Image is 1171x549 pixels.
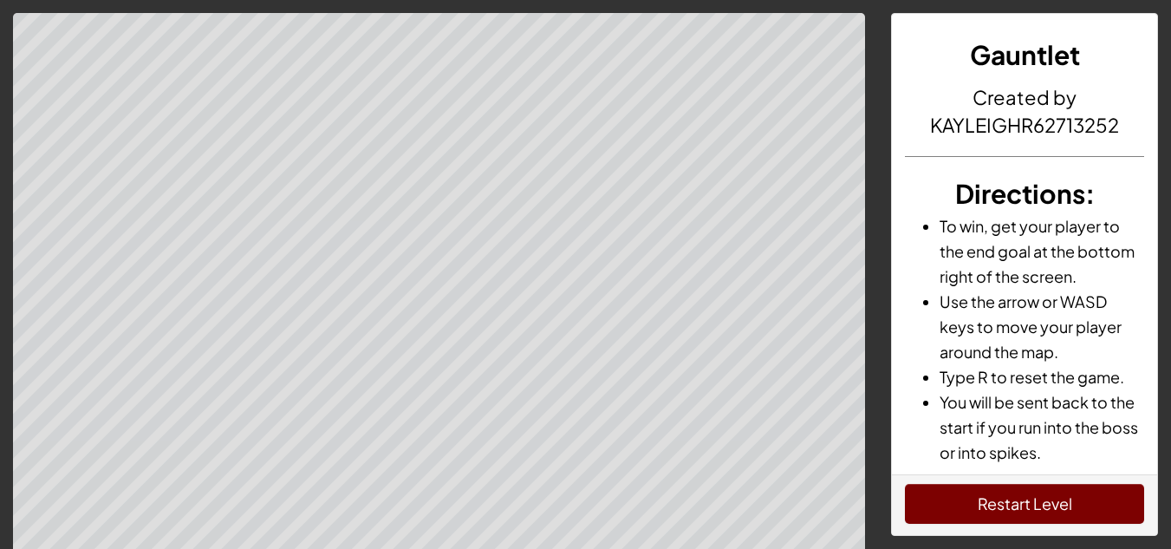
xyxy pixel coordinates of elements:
[905,484,1144,524] button: Restart Level
[940,389,1144,465] li: You will be sent back to the start if you run into the boss or into spikes.
[955,177,1085,210] span: Directions
[905,83,1144,139] h4: Created by KAYLEIGHR62713252
[940,213,1144,289] li: To win, get your player to the end goal at the bottom right of the screen.
[905,174,1144,213] h3: :
[940,364,1144,389] li: Type R to reset the game.
[905,36,1144,75] h3: Gauntlet
[940,289,1144,364] li: Use the arrow or WASD keys to move your player around the map.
